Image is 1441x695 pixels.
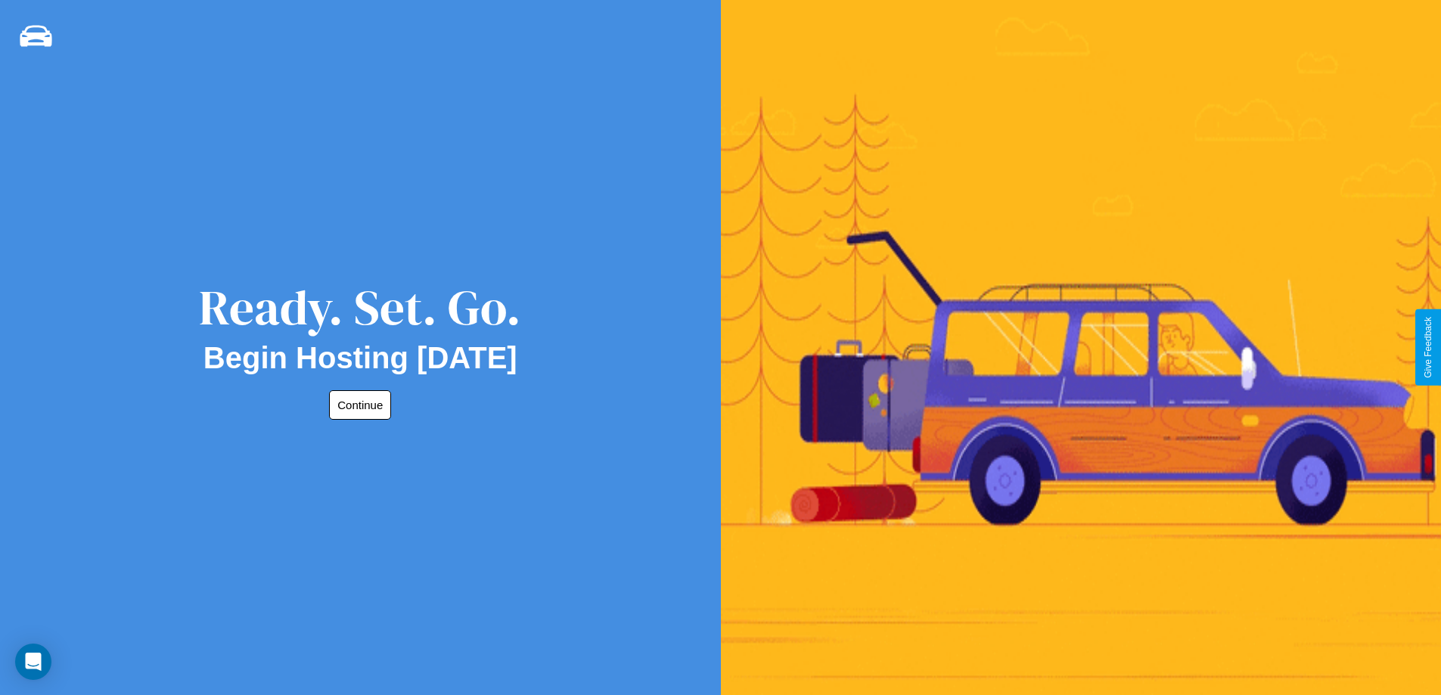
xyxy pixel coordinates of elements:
div: Give Feedback [1423,317,1433,378]
div: Open Intercom Messenger [15,644,51,680]
div: Ready. Set. Go. [199,274,521,341]
h2: Begin Hosting [DATE] [203,341,517,375]
button: Continue [329,390,391,420]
